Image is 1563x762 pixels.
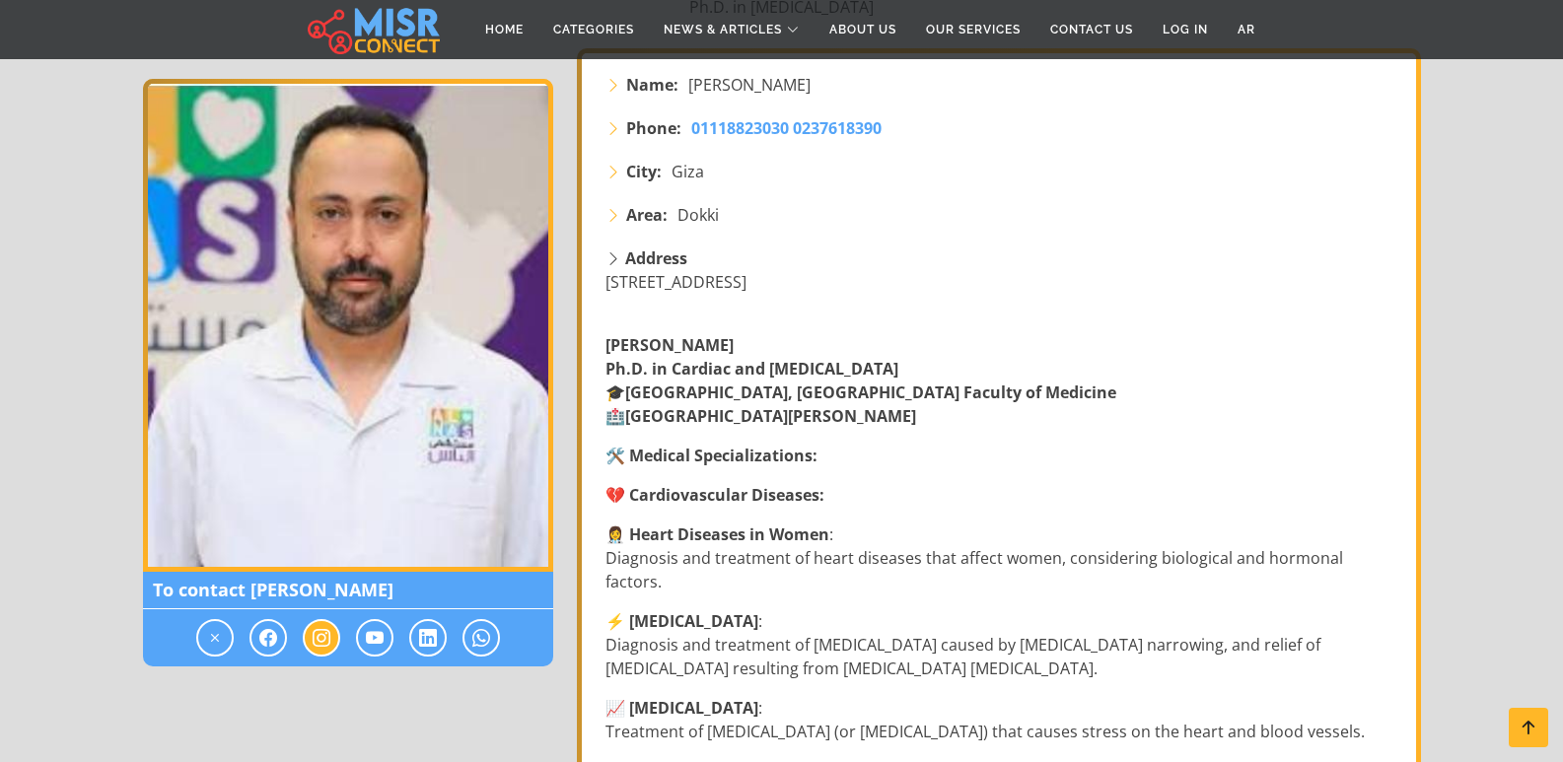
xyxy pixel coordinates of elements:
[911,11,1035,48] a: Our Services
[677,203,719,227] span: Dokki
[691,116,882,140] a: 01118823030 0237618390
[470,11,538,48] a: Home
[672,160,704,183] span: Giza
[625,247,687,269] strong: Address
[688,73,811,97] span: [PERSON_NAME]
[626,160,662,183] strong: City:
[605,358,898,380] strong: Ph.D. in Cardiac and [MEDICAL_DATA]
[1223,11,1270,48] a: AR
[626,203,668,227] strong: Area:
[605,522,1396,593] p: : Diagnosis and treatment of heart diseases that affect women, considering biological and hormona...
[691,117,882,139] span: 01118823030 0237618390
[143,79,553,572] img: Dr. Mahmoud El-Shazly
[308,5,440,54] img: main.misr_connect
[605,333,1396,428] p: 🎓 🏥
[626,116,681,140] strong: Phone:
[664,21,782,38] span: News & Articles
[605,523,829,545] strong: 👩‍⚕️ Heart Diseases in Women
[538,11,649,48] a: Categories
[605,271,746,293] span: [STREET_ADDRESS]
[625,405,916,427] strong: [GEOGRAPHIC_DATA][PERSON_NAME]
[626,73,678,97] strong: Name:
[605,609,1396,680] p: : Diagnosis and treatment of [MEDICAL_DATA] caused by [MEDICAL_DATA] narrowing, and relief of [ME...
[649,11,815,48] a: News & Articles
[605,334,734,356] strong: [PERSON_NAME]
[1035,11,1148,48] a: Contact Us
[605,610,758,632] strong: ⚡ [MEDICAL_DATA]
[815,11,911,48] a: About Us
[1148,11,1223,48] a: Log in
[605,445,817,466] strong: 🛠️ Medical Specializations:
[605,484,824,506] strong: 💔 Cardiovascular Diseases:
[605,696,1396,743] p: : Treatment of [MEDICAL_DATA] (or [MEDICAL_DATA]) that causes stress on the heart and blood vessels.
[143,572,553,609] span: To contact [PERSON_NAME]
[605,697,758,719] strong: 📈 [MEDICAL_DATA]
[625,381,1116,403] strong: [GEOGRAPHIC_DATA], [GEOGRAPHIC_DATA] Faculty of Medicine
